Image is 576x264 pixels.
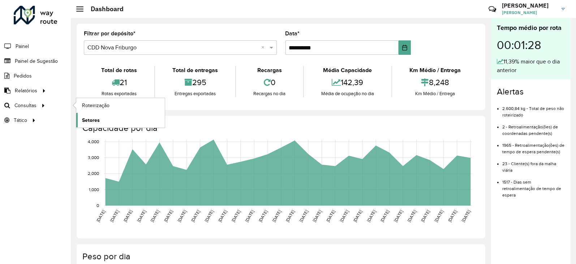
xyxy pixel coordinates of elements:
[82,251,478,262] h4: Peso por dia
[95,209,106,223] text: [DATE]
[86,66,152,75] div: Total de rotas
[238,75,301,90] div: 0
[96,203,99,208] text: 0
[502,9,556,16] span: [PERSON_NAME]
[82,123,478,133] h4: Capacidade por dia
[238,90,301,97] div: Recargas no dia
[420,209,430,223] text: [DATE]
[238,66,301,75] div: Recargas
[271,209,282,223] text: [DATE]
[84,29,136,38] label: Filtrar por depósito
[88,139,99,144] text: 4,000
[394,90,476,97] div: Km Médio / Entrega
[485,1,500,17] a: Contato Rápido
[497,33,565,57] div: 00:01:28
[306,90,390,97] div: Média de ocupação no dia
[82,116,100,124] span: Setores
[502,173,565,198] li: 1517 - Dias sem retroalimentação de tempo de espera
[177,209,187,223] text: [DATE]
[497,57,565,75] div: 11,39% maior que o dia anterior
[82,102,109,109] span: Roteirização
[89,187,99,192] text: 1,000
[157,66,233,75] div: Total de entregas
[16,43,29,50] span: Painel
[204,209,214,223] text: [DATE]
[157,90,233,97] div: Entregas exportadas
[262,43,268,52] span: Clear all
[306,66,390,75] div: Média Capacidade
[298,209,309,223] text: [DATE]
[88,155,99,160] text: 3,000
[150,209,160,223] text: [DATE]
[83,5,124,13] h2: Dashboard
[76,113,165,127] a: Setores
[136,209,146,223] text: [DATE]
[366,209,377,223] text: [DATE]
[258,209,268,223] text: [DATE]
[86,90,152,97] div: Rotas exportadas
[190,209,201,223] text: [DATE]
[14,72,32,80] span: Pedidos
[393,209,404,223] text: [DATE]
[339,209,349,223] text: [DATE]
[497,87,565,97] h4: Alertas
[312,209,322,223] text: [DATE]
[86,75,152,90] div: 21
[407,209,417,223] text: [DATE]
[502,2,556,9] h3: [PERSON_NAME]
[157,75,233,90] div: 295
[217,209,228,223] text: [DATE]
[502,118,565,137] li: 2 - Retroalimentação(ões) de coordenadas pendente(s)
[394,66,476,75] div: Km Médio / Entrega
[502,137,565,155] li: 1965 - Retroalimentação(ões) de tempo de espera pendente(s)
[447,209,457,223] text: [DATE]
[306,75,390,90] div: 142,39
[502,100,565,118] li: 2.600,84 kg - Total de peso não roteirizado
[325,209,336,223] text: [DATE]
[163,209,173,223] text: [DATE]
[231,209,241,223] text: [DATE]
[76,98,165,113] a: Roteirização
[244,209,255,223] text: [DATE]
[497,23,565,33] div: Tempo médio por rota
[285,209,295,223] text: [DATE]
[285,29,300,38] label: Data
[15,57,58,65] span: Painel de Sugestão
[379,209,390,223] text: [DATE]
[352,209,363,223] text: [DATE]
[14,102,36,109] span: Consultas
[394,75,476,90] div: 8,248
[461,209,471,223] text: [DATE]
[434,209,444,223] text: [DATE]
[399,40,411,55] button: Choose Date
[15,87,37,94] span: Relatórios
[502,155,565,173] li: 23 - Cliente(s) fora da malha viária
[14,116,27,124] span: Tático
[122,209,133,223] text: [DATE]
[109,209,120,223] text: [DATE]
[88,171,99,176] text: 2,000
